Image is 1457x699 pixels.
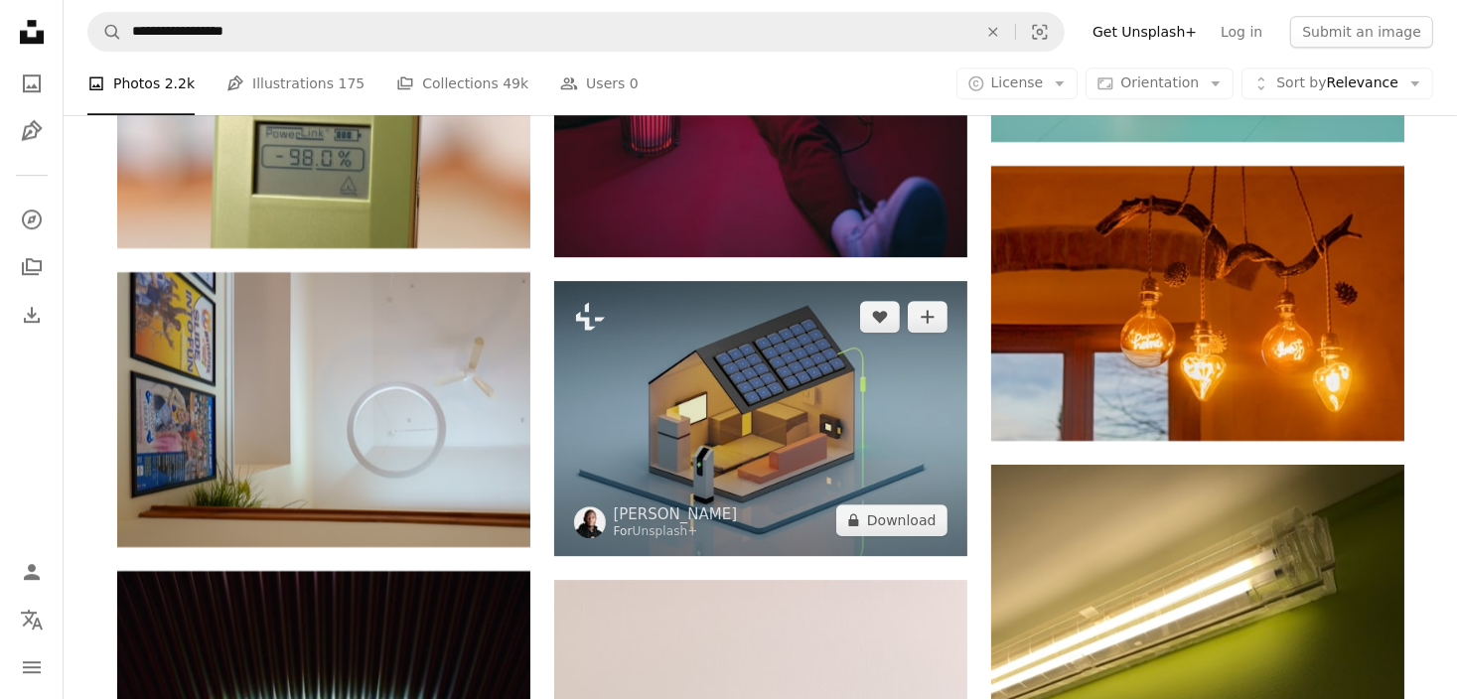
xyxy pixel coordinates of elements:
button: Like [860,301,900,333]
button: Sort byRelevance [1241,68,1433,99]
a: Log in [1209,16,1274,48]
button: Add to Collection [908,301,947,333]
a: Collections 49k [396,52,528,115]
a: a group of light bulbs hanging from a ceiling [991,294,1404,312]
img: A white ceiling with a fan and light fixture. [117,272,530,547]
span: 175 [339,72,365,94]
img: a close-up of a digital clock [117,16,530,248]
button: Language [12,600,52,639]
button: Search Unsplash [88,13,122,51]
a: a close-up of a digital clock [117,123,530,141]
form: Find visuals sitewide [87,12,1065,52]
img: a house with a solar panel on the roof [554,281,967,556]
button: Menu [12,647,52,687]
a: Get Unsplash+ [1081,16,1209,48]
a: turned-on white fluorescent light [991,662,1404,680]
button: Download [836,504,947,536]
a: A white ceiling with a fan and light fixture. [117,400,530,418]
a: Illustrations [12,111,52,151]
a: Log in / Sign up [12,552,52,592]
a: Collections [12,247,52,287]
a: Explore [12,200,52,239]
a: a house with a solar panel on the roof [554,409,967,427]
span: Sort by [1276,74,1326,90]
a: Photos [12,64,52,103]
img: Go to Philip Oroni's profile [574,506,606,538]
a: Download History [12,295,52,335]
div: For [614,524,738,540]
span: 49k [503,72,528,94]
button: License [956,68,1079,99]
button: Clear [971,13,1015,51]
span: Relevance [1276,73,1398,93]
a: Illustrations 175 [226,52,364,115]
a: Unsplash+ [633,524,698,538]
a: [PERSON_NAME] [614,504,738,524]
span: Orientation [1120,74,1199,90]
button: Visual search [1016,13,1064,51]
a: Users 0 [560,52,639,115]
button: Submit an image [1290,16,1433,48]
button: Orientation [1086,68,1234,99]
img: a group of light bulbs hanging from a ceiling [991,166,1404,441]
span: License [991,74,1044,90]
span: 0 [630,72,639,94]
a: Home — Unsplash [12,12,52,56]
